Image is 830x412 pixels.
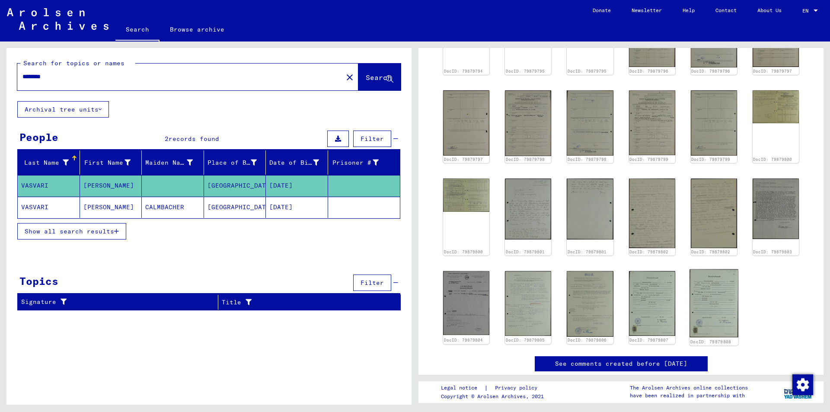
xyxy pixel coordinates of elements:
[444,157,483,162] a: DocID: 79879797
[21,158,69,167] div: Last Name
[691,249,730,254] a: DocID: 79879802
[80,150,142,175] mat-header-cell: First Name
[506,338,545,342] a: DocID: 79879805
[204,150,266,175] mat-header-cell: Place of Birth
[568,249,607,254] a: DocID: 79879801
[366,73,392,82] span: Search
[23,59,124,67] mat-label: Search for topics or names
[332,156,390,169] div: Prisoner #
[441,383,548,393] div: |
[505,179,551,239] img: 001.jpg
[328,150,400,175] mat-header-cell: Prisoner #
[629,157,668,162] a: DocID: 79879799
[207,156,268,169] div: Place of Birth
[629,338,668,342] a: DocID: 79879807
[18,150,80,175] mat-header-cell: Last Name
[207,158,257,167] div: Place of Birth
[17,101,109,118] button: Archival tree units
[753,90,799,124] img: 001.jpg
[19,129,58,145] div: People
[266,197,328,218] mat-cell: [DATE]
[145,156,204,169] div: Maiden Name
[753,179,799,239] img: 001.jpg
[19,273,58,289] div: Topics
[629,90,675,156] img: 001.jpg
[443,271,489,335] img: 001.jpg
[567,179,613,239] img: 002.jpg
[441,393,548,400] p: Copyright © Arolsen Archives, 2021
[782,381,814,402] img: yv_logo.png
[358,64,401,90] button: Search
[266,175,328,196] mat-cell: [DATE]
[568,157,607,162] a: DocID: 79879798
[115,19,160,42] a: Search
[506,157,545,162] a: DocID: 79879798
[145,158,193,167] div: Maiden Name
[567,271,613,337] img: 001.jpg
[142,197,204,218] mat-cell: CALMBACHER
[21,156,80,169] div: Last Name
[629,271,675,336] img: 001.jpg
[630,392,748,399] p: have been realized in partnership with
[83,156,142,169] div: First Name
[630,384,748,392] p: The Arolsen Archives online collections
[506,69,545,73] a: DocID: 79879795
[568,338,607,342] a: DocID: 79879806
[691,69,730,73] a: DocID: 79879796
[505,90,551,156] img: 001.jpg
[332,158,379,167] div: Prisoner #
[204,175,266,196] mat-cell: [GEOGRAPHIC_DATA]
[792,374,813,395] img: Change consent
[444,338,483,342] a: DocID: 79879804
[361,279,384,287] span: Filter
[506,249,545,254] a: DocID: 79879801
[802,8,812,14] span: EN
[629,249,668,254] a: DocID: 79879802
[443,90,489,156] img: 002.jpg
[444,69,483,73] a: DocID: 79879794
[353,275,391,291] button: Filter
[505,271,551,336] img: 001.jpg
[345,72,355,83] mat-icon: close
[25,227,114,235] span: Show all search results
[17,223,126,240] button: Show all search results
[567,90,613,156] img: 002.jpg
[18,175,80,196] mat-cell: VASVARI
[753,69,792,73] a: DocID: 79879797
[142,150,204,175] mat-header-cell: Maiden Name
[266,150,328,175] mat-header-cell: Date of Birth
[204,197,266,218] mat-cell: [GEOGRAPHIC_DATA]
[555,359,687,368] a: See comments created before [DATE]
[690,269,738,338] img: 001.jpg
[753,157,792,162] a: DocID: 79879800
[21,297,211,307] div: Signature
[269,158,319,167] div: Date of Birth
[18,197,80,218] mat-cell: VASVARI
[441,383,484,393] a: Legal notice
[691,157,730,162] a: DocID: 79879799
[169,135,219,143] span: records found
[753,249,792,254] a: DocID: 79879803
[21,295,220,309] div: Signature
[691,179,737,248] img: 002.jpg
[568,69,607,73] a: DocID: 79879795
[160,19,235,40] a: Browse archive
[222,298,383,307] div: Title
[83,158,131,167] div: First Name
[269,156,330,169] div: Date of Birth
[443,179,489,211] img: 002.jpg
[629,179,675,248] img: 001.jpg
[165,135,169,143] span: 2
[222,295,392,309] div: Title
[488,383,548,393] a: Privacy policy
[341,68,358,86] button: Clear
[7,8,109,30] img: Arolsen_neg.svg
[361,135,384,143] span: Filter
[690,339,731,345] a: DocID: 79879808
[444,249,483,254] a: DocID: 79879800
[80,197,142,218] mat-cell: [PERSON_NAME]
[629,69,668,73] a: DocID: 79879796
[353,131,391,147] button: Filter
[691,90,737,156] img: 002.jpg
